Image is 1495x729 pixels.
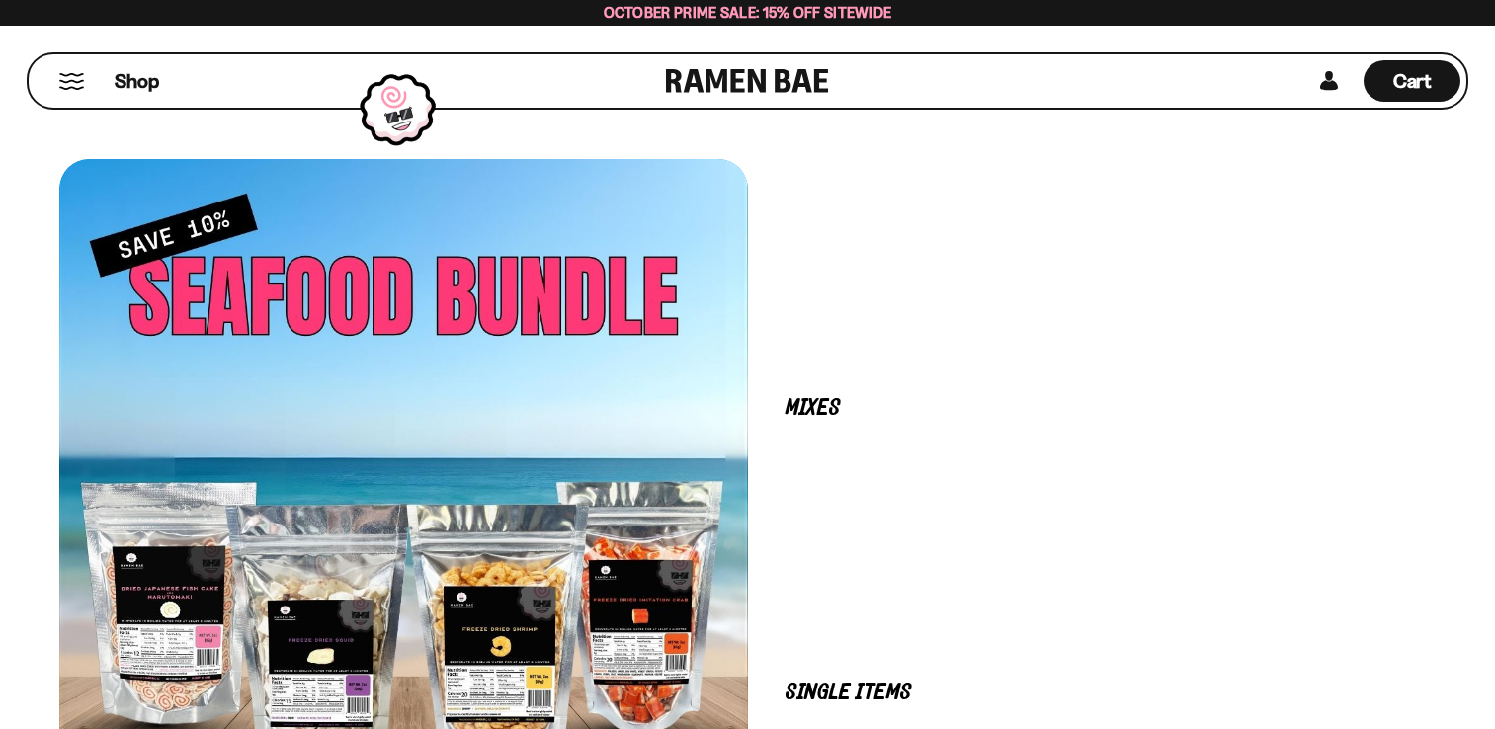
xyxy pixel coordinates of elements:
[1393,69,1432,93] span: Cart
[115,68,159,95] span: Shop
[115,60,159,102] a: Shop
[786,684,1398,702] p: Single Items
[1364,54,1460,108] div: Cart
[786,399,1398,418] p: Mixes
[604,3,892,22] span: October Prime Sale: 15% off Sitewide
[58,73,85,90] button: Mobile Menu Trigger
